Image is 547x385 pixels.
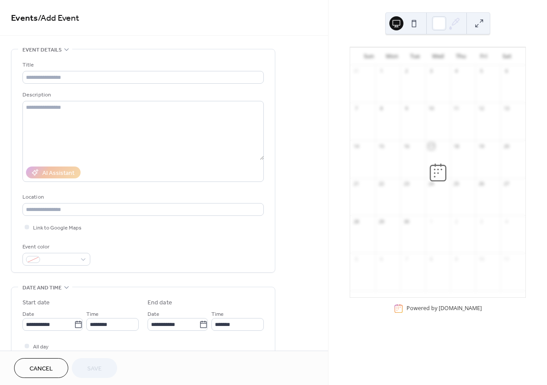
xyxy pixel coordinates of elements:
[426,48,449,65] div: Wed
[453,218,460,225] div: 2
[30,364,53,374] span: Cancel
[428,181,435,187] div: 24
[378,143,384,149] div: 15
[378,181,384,187] div: 22
[22,45,62,55] span: Event details
[378,68,384,74] div: 1
[14,358,68,378] button: Cancel
[403,68,410,74] div: 2
[33,342,48,352] span: All day
[453,181,460,187] div: 25
[453,255,460,262] div: 9
[22,310,34,319] span: Date
[148,310,159,319] span: Date
[403,255,410,262] div: 7
[380,48,403,65] div: Mon
[472,48,495,65] div: Fri
[453,68,460,74] div: 4
[353,181,359,187] div: 21
[22,60,262,70] div: Title
[353,218,359,225] div: 28
[353,68,359,74] div: 31
[478,68,484,74] div: 5
[407,305,482,312] div: Powered by
[428,218,435,225] div: 1
[357,48,380,65] div: Sun
[503,181,510,187] div: 27
[353,143,359,149] div: 14
[378,105,384,112] div: 8
[86,310,99,319] span: Time
[38,10,79,27] span: / Add Event
[439,305,482,312] a: [DOMAIN_NAME]
[503,105,510,112] div: 13
[353,255,359,262] div: 5
[33,223,81,233] span: Link to Google Maps
[403,218,410,225] div: 30
[22,90,262,100] div: Description
[478,255,484,262] div: 10
[22,283,62,292] span: Date and time
[428,143,435,149] div: 17
[449,48,472,65] div: Thu
[495,48,518,65] div: Sat
[453,105,460,112] div: 11
[453,143,460,149] div: 18
[428,68,435,74] div: 3
[478,181,484,187] div: 26
[378,218,384,225] div: 29
[353,105,359,112] div: 7
[478,143,484,149] div: 19
[22,192,262,202] div: Location
[378,255,384,262] div: 6
[22,298,50,307] div: Start date
[403,181,410,187] div: 23
[428,105,435,112] div: 10
[478,218,484,225] div: 3
[428,255,435,262] div: 8
[403,105,410,112] div: 9
[211,310,224,319] span: Time
[403,143,410,149] div: 16
[148,298,172,307] div: End date
[503,68,510,74] div: 6
[503,218,510,225] div: 4
[478,105,484,112] div: 12
[11,10,38,27] a: Events
[403,48,426,65] div: Tue
[22,242,89,252] div: Event color
[503,143,510,149] div: 20
[503,255,510,262] div: 11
